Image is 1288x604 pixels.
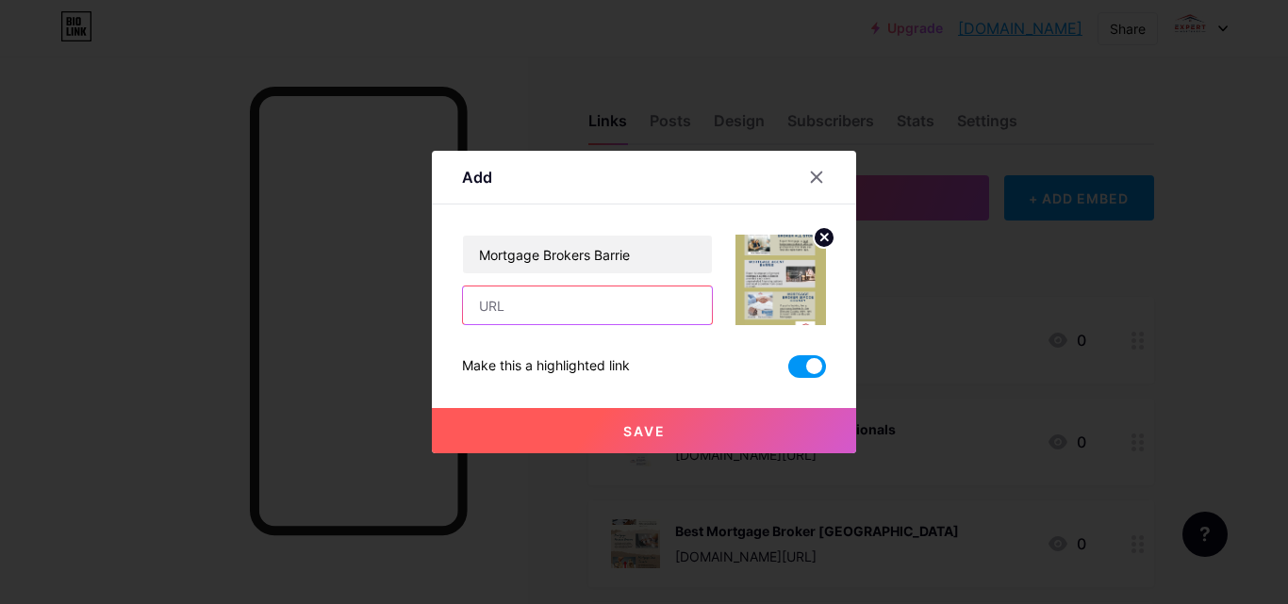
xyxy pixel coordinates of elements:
div: Make this a highlighted link [462,355,630,378]
img: link_thumbnail [735,235,826,325]
span: Save [623,423,666,439]
div: Add [462,166,492,188]
input: URL [463,286,712,324]
button: Save [432,408,856,453]
input: Title [463,236,712,273]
